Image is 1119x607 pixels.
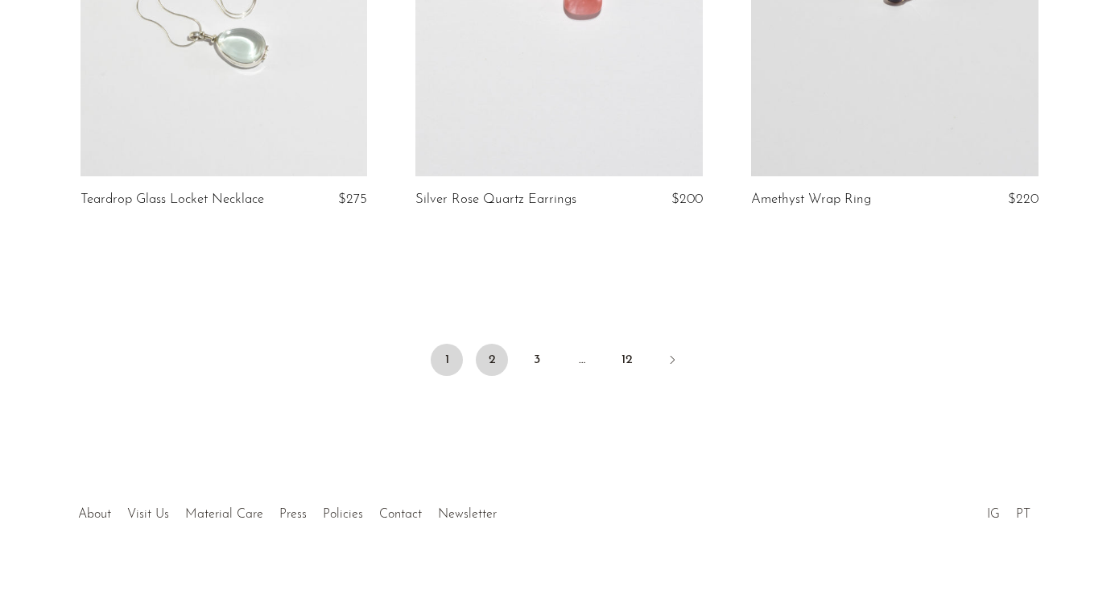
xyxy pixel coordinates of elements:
[70,495,505,526] ul: Quick links
[78,508,111,521] a: About
[1016,508,1030,521] a: PT
[671,192,703,206] span: $200
[127,508,169,521] a: Visit Us
[431,344,463,376] span: 1
[987,508,1000,521] a: IG
[566,344,598,376] span: …
[476,344,508,376] a: 2
[751,192,871,207] a: Amethyst Wrap Ring
[279,508,307,521] a: Press
[81,192,264,207] a: Teardrop Glass Locket Necklace
[521,344,553,376] a: 3
[415,192,576,207] a: Silver Rose Quartz Earrings
[656,344,688,379] a: Next
[379,508,422,521] a: Contact
[1008,192,1038,206] span: $220
[185,508,263,521] a: Material Care
[323,508,363,521] a: Policies
[338,192,367,206] span: $275
[979,495,1038,526] ul: Social Medias
[611,344,643,376] a: 12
